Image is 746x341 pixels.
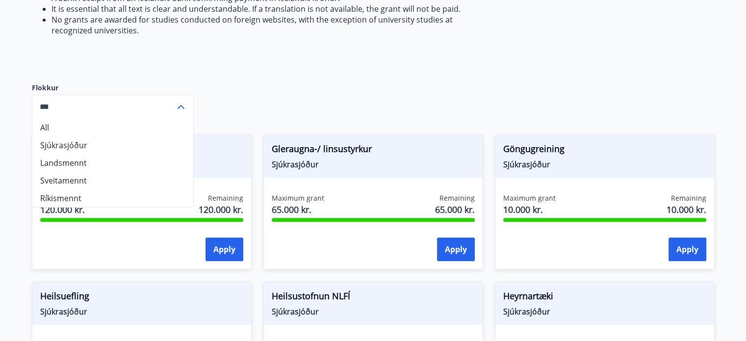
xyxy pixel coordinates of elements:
[272,159,475,170] span: Sjúkrasjóður
[272,203,324,216] span: 65.000 kr.
[40,306,243,317] span: Sjúkrasjóður
[435,203,475,216] span: 65.000 kr.
[503,159,706,170] span: Sjúkrasjóður
[272,142,475,159] span: Gleraugna-/ linsustyrkur
[51,3,495,14] li: It is essential that all text is clear and understandable. If a translation is not available, the...
[272,306,475,317] span: Sjúkrasjóður
[32,119,193,136] li: All
[40,289,243,306] span: Heilsuefling
[667,203,706,216] span: 10.000 kr.
[503,193,556,203] span: Maximum grant
[437,237,475,261] button: Apply
[272,289,475,306] span: Heilsustofnun NLFÍ
[51,14,495,36] li: No grants are awarded for studies conducted on foreign websites, with the exception of university...
[208,193,243,203] span: Remaining
[503,306,706,317] span: Sjúkrasjóður
[669,237,706,261] button: Apply
[32,154,193,172] li: Landsmennt
[206,237,243,261] button: Apply
[503,142,706,159] span: Göngugreining
[32,172,193,189] li: Sveitamennt
[503,203,556,216] span: 10.000 kr.
[503,289,706,306] span: Heyrnartæki
[199,203,243,216] span: 120.000 kr.
[32,189,193,207] li: Ríkismennt
[40,203,93,216] span: 120.000 kr.
[272,193,324,203] span: Maximum grant
[671,193,706,203] span: Remaining
[439,193,475,203] span: Remaining
[32,83,194,93] label: Flokkur
[32,136,193,154] li: Sjúkrasjóður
